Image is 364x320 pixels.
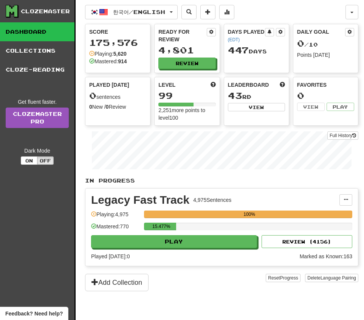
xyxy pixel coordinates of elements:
div: Dark Mode [6,147,69,155]
button: Play [91,235,257,248]
span: Progress [280,275,298,281]
span: Score more points to level up [211,81,216,89]
span: Played [DATE] [89,81,129,89]
button: Full History [327,131,358,140]
span: 43 [228,90,242,101]
button: More stats [219,5,234,19]
div: 4,801 [158,45,215,55]
div: Points [DATE] [297,51,354,59]
div: Marked as Known: 163 [300,253,352,260]
div: Get fluent faster. [6,98,69,106]
div: Days Played [228,28,265,43]
div: Ready for Review [158,28,206,43]
div: Playing: 4,975 [91,211,140,223]
button: ResetProgress [266,274,300,282]
div: Playing: [89,50,127,58]
span: 0 [297,38,304,48]
a: (EDT) [228,37,240,42]
strong: 5,620 [113,51,127,57]
div: 175,576 [89,38,146,47]
span: Open feedback widget [5,310,63,317]
span: Played [DATE]: 0 [91,253,130,259]
button: Search sentences [181,5,197,19]
strong: 914 [118,58,127,64]
button: Add sentence to collection [200,5,215,19]
span: / 10 [297,41,318,48]
button: 한국어/English [85,5,178,19]
button: Review [158,58,215,69]
span: 한국어 / English [113,9,165,15]
span: 447 [228,45,249,55]
div: Daily Goal [297,28,345,36]
div: New / Review [89,103,146,111]
span: Leaderboard [228,81,269,89]
strong: 0 [106,104,109,110]
div: Legacy Fast Track [91,194,189,206]
div: rd [228,91,285,101]
button: Add Collection [85,274,149,291]
div: 99 [158,91,215,100]
span: This week in points, UTC [280,81,285,89]
div: 100% [146,211,352,218]
button: View [228,103,285,111]
div: Mastered: 770 [91,223,140,235]
div: 15.477% [146,223,176,230]
button: On [21,156,37,165]
strong: 0 [89,104,92,110]
div: 2,251 more points to level 100 [158,106,215,122]
button: Review (4156) [262,235,352,248]
button: View [297,103,325,111]
div: Favorites [297,81,354,89]
span: 0 [89,90,96,101]
div: sentences [89,91,146,101]
button: DeleteLanguage Pairing [305,274,358,282]
p: In Progress [85,177,358,184]
div: 4,975 Sentences [193,196,231,204]
div: 0 [297,91,354,100]
div: Score [89,28,146,36]
div: Day s [228,45,285,55]
button: Off [37,156,54,165]
span: Level [158,81,175,89]
a: ClozemasterPro [6,108,69,128]
span: Language Pairing [321,275,356,281]
div: Clozemaster [21,8,70,15]
div: Mastered: [89,58,127,65]
button: Play [327,103,354,111]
